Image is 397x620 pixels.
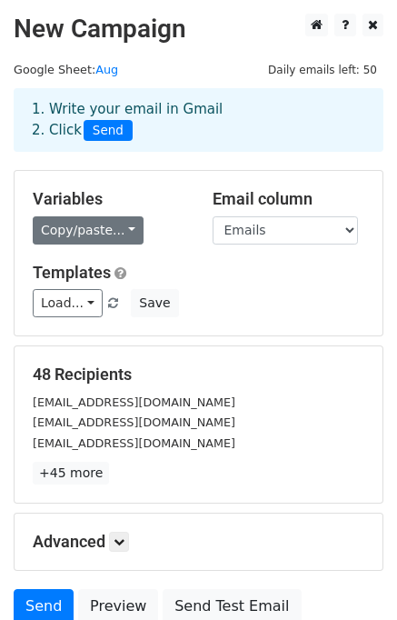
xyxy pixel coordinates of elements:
[33,436,235,450] small: [EMAIL_ADDRESS][DOMAIN_NAME]
[84,120,133,142] span: Send
[33,289,103,317] a: Load...
[306,533,397,620] iframe: Chat Widget
[33,365,364,385] h5: 48 Recipients
[33,216,144,245] a: Copy/paste...
[33,532,364,552] h5: Advanced
[213,189,365,209] h5: Email column
[33,415,235,429] small: [EMAIL_ADDRESS][DOMAIN_NAME]
[33,395,235,409] small: [EMAIL_ADDRESS][DOMAIN_NAME]
[14,14,383,45] h2: New Campaign
[33,462,109,485] a: +45 more
[18,99,379,141] div: 1. Write your email in Gmail 2. Click
[131,289,178,317] button: Save
[33,263,111,282] a: Templates
[262,63,383,76] a: Daily emails left: 50
[262,60,383,80] span: Daily emails left: 50
[33,189,185,209] h5: Variables
[95,63,118,76] a: Aug
[14,63,118,76] small: Google Sheet:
